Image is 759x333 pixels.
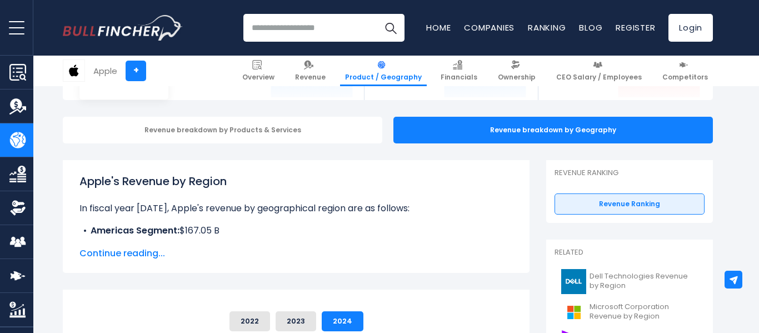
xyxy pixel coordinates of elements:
img: MSFT logo [561,300,586,325]
span: Product / Geography [345,73,422,82]
li: $101.33 B [79,237,513,251]
span: Revenue [295,73,326,82]
a: Dell Technologies Revenue by Region [555,266,705,297]
h1: Apple's Revenue by Region [79,173,513,190]
a: Register [616,22,655,33]
a: Financials [436,56,482,86]
span: Continue reading... [79,247,513,260]
span: Overview [242,73,274,82]
div: Revenue breakdown by Products & Services [63,117,382,143]
span: Financials [441,73,477,82]
span: Microsoft Corporation Revenue by Region [590,302,698,321]
a: Home [426,22,451,33]
button: 2024 [322,311,363,331]
li: $167.05 B [79,224,513,237]
img: Ownership [9,200,26,216]
button: 2023 [276,311,316,331]
a: Product / Geography [340,56,427,86]
a: Overview [237,56,279,86]
span: Dell Technologies Revenue by Region [590,272,698,291]
a: Companies [464,22,515,33]
a: Login [668,14,713,42]
span: CEO Salary / Employees [556,73,642,82]
b: Europe Segment: [91,237,168,250]
b: Americas Segment: [91,224,179,237]
a: Competitors [657,56,713,86]
div: Apple [93,64,117,77]
a: + [126,61,146,81]
div: Revenue breakdown by Geography [393,117,713,143]
span: Ownership [498,73,536,82]
img: AAPL logo [63,60,84,81]
a: Blog [579,22,602,33]
a: CEO Salary / Employees [551,56,647,86]
p: In fiscal year [DATE], Apple's revenue by geographical region are as follows: [79,202,513,215]
span: Competitors [662,73,708,82]
button: Search [377,14,405,42]
a: Revenue [290,56,331,86]
a: Ownership [493,56,541,86]
a: Go to homepage [63,15,182,41]
p: Revenue Ranking [555,168,705,178]
a: Revenue Ranking [555,193,705,215]
button: 2022 [229,311,270,331]
a: Microsoft Corporation Revenue by Region [555,297,705,327]
img: DELL logo [561,269,586,294]
a: Ranking [528,22,566,33]
img: Bullfincher logo [63,15,183,41]
p: Related [555,248,705,257]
